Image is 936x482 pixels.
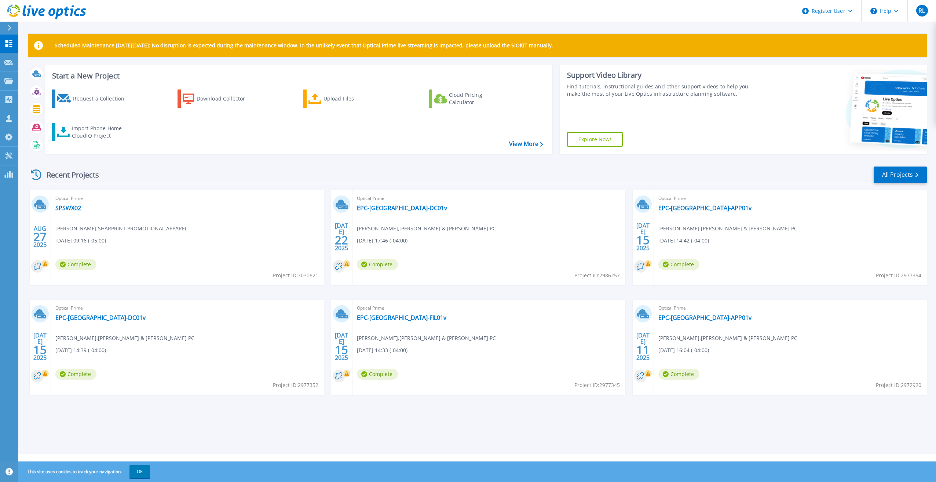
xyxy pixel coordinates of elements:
[876,271,921,280] span: Project ID: 2977354
[567,132,623,147] a: Explore Now!
[658,194,922,202] span: Optical Prime
[55,314,146,321] a: EPC-[GEOGRAPHIC_DATA]-DC01v
[55,369,96,380] span: Complete
[334,223,348,250] div: [DATE] 2025
[658,346,709,354] span: [DATE] 16:04 (-04:00)
[636,223,650,250] div: [DATE] 2025
[55,237,106,245] span: [DATE] 09:16 (-05:00)
[357,224,496,233] span: [PERSON_NAME] , [PERSON_NAME] & [PERSON_NAME] PC
[55,334,194,342] span: [PERSON_NAME] , [PERSON_NAME] & [PERSON_NAME] PC
[658,224,797,233] span: [PERSON_NAME] , [PERSON_NAME] & [PERSON_NAME] PC
[449,91,508,106] div: Cloud Pricing Calculator
[357,304,621,312] span: Optical Prime
[429,90,511,108] a: Cloud Pricing Calculator
[273,271,318,280] span: Project ID: 3030621
[335,237,348,243] span: 22
[357,346,407,354] span: [DATE] 14:33 (-04:00)
[178,90,259,108] a: Download Collector
[658,259,699,270] span: Complete
[72,125,129,139] div: Import Phone Home CloudIQ Project
[357,194,621,202] span: Optical Prime
[357,259,398,270] span: Complete
[55,304,319,312] span: Optical Prime
[874,167,927,183] a: All Projects
[876,381,921,389] span: Project ID: 2972920
[28,166,109,184] div: Recent Projects
[129,465,150,478] button: OK
[357,334,496,342] span: [PERSON_NAME] , [PERSON_NAME] & [PERSON_NAME] PC
[20,465,150,478] span: This site uses cookies to track your navigation.
[335,347,348,353] span: 15
[658,237,709,245] span: [DATE] 14:42 (-04:00)
[567,70,757,80] div: Support Video Library
[55,43,553,48] p: Scheduled Maintenance [DATE][DATE]: No disruption is expected during the maintenance window. In t...
[636,333,650,360] div: [DATE] 2025
[636,237,650,243] span: 15
[55,259,96,270] span: Complete
[357,204,447,212] a: EPC-[GEOGRAPHIC_DATA]-DC01v
[918,8,925,14] span: RL
[55,346,106,354] span: [DATE] 14:39 (-04:00)
[303,90,385,108] a: Upload Files
[636,347,650,353] span: 11
[55,224,187,233] span: [PERSON_NAME] , SHARPRINT PROMOTIONAL APPAREL
[323,91,382,106] div: Upload Files
[52,72,543,80] h3: Start a New Project
[73,91,132,106] div: Request a Collection
[334,333,348,360] div: [DATE] 2025
[658,369,699,380] span: Complete
[574,271,620,280] span: Project ID: 2986257
[658,204,752,212] a: EPC-[GEOGRAPHIC_DATA]-APP01v
[574,381,620,389] span: Project ID: 2977345
[33,234,47,240] span: 27
[273,381,318,389] span: Project ID: 2977352
[509,140,543,147] a: View More
[567,83,757,98] div: Find tutorials, instructional guides and other support videos to help you make the most of your L...
[52,90,134,108] a: Request a Collection
[357,237,407,245] span: [DATE] 17:46 (-04:00)
[33,347,47,353] span: 15
[658,304,922,312] span: Optical Prime
[55,204,81,212] a: SPSWX02
[658,334,797,342] span: [PERSON_NAME] , [PERSON_NAME] & [PERSON_NAME] PC
[55,194,319,202] span: Optical Prime
[658,314,752,321] a: EPC-[GEOGRAPHIC_DATA]-APP01v
[197,91,255,106] div: Download Collector
[357,369,398,380] span: Complete
[33,333,47,360] div: [DATE] 2025
[357,314,446,321] a: EPC-[GEOGRAPHIC_DATA]-FIL01v
[33,223,47,250] div: AUG 2025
